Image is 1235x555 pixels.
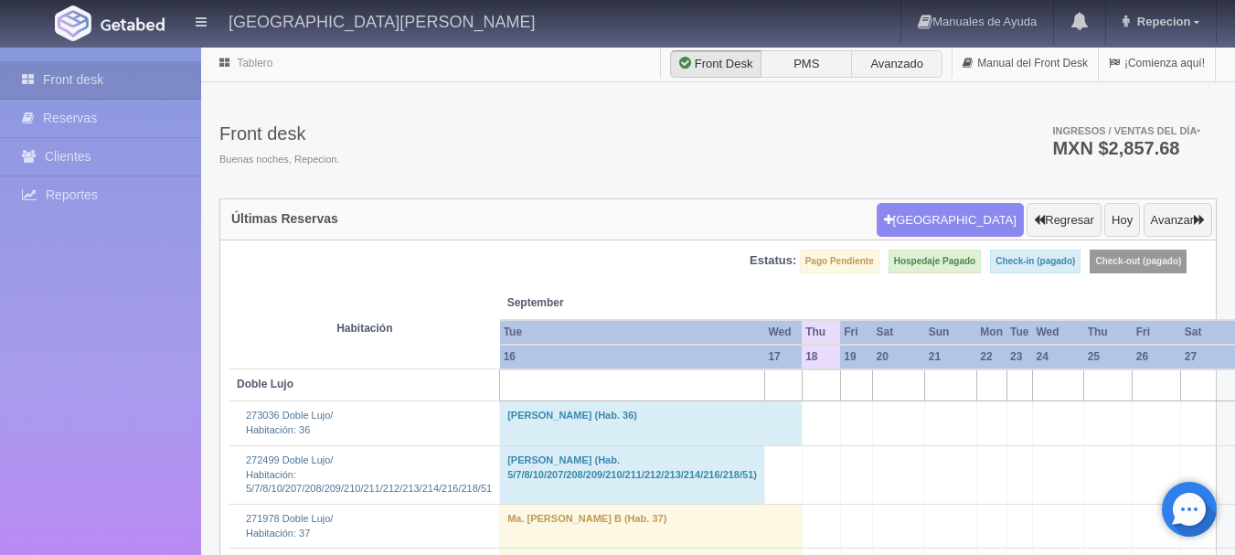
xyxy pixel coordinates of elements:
a: 273036 Doble Lujo/Habitación: 36 [246,410,333,435]
th: Fri [840,320,872,345]
span: Repecion [1133,15,1191,28]
img: Getabed [55,5,91,41]
th: Tue [1006,320,1032,345]
td: Ma. [PERSON_NAME] B (Hab. 37) [500,504,803,548]
th: 22 [976,345,1006,369]
a: Tablero [237,57,272,69]
a: 271978 Doble Lujo/Habitación: 37 [246,513,333,539]
h4: [GEOGRAPHIC_DATA][PERSON_NAME] [229,9,535,32]
h4: Últimas Reservas [231,212,338,226]
th: 26 [1133,345,1181,369]
th: 20 [873,345,925,369]
label: Check-in (pagado) [990,250,1081,273]
td: [PERSON_NAME] (Hab. 5/7/8/10/207/208/209/210/211/212/213/214/216/218/51) [500,445,765,504]
th: Fri [1133,320,1181,345]
h3: MXN $2,857.68 [1052,139,1200,157]
label: Hospedaje Pagado [889,250,981,273]
th: 19 [840,345,872,369]
th: Thu [802,320,840,345]
th: Wed [1032,320,1083,345]
a: ¡Comienza aquí! [1099,46,1215,81]
label: Pago Pendiente [800,250,879,273]
th: 25 [1084,345,1133,369]
th: Mon [976,320,1006,345]
th: 18 [802,345,840,369]
th: Sun [925,320,977,345]
th: 23 [1006,345,1032,369]
b: Doble Lujo [237,378,293,390]
button: [GEOGRAPHIC_DATA] [877,203,1024,238]
label: PMS [761,50,852,78]
span: September [507,295,795,311]
a: 272499 Doble Lujo/Habitación: 5/7/8/10/207/208/209/210/211/212/213/214/216/218/51 [246,454,492,494]
label: Avanzado [851,50,942,78]
th: Tue [500,320,765,345]
h3: Front desk [219,123,339,144]
th: 17 [764,345,802,369]
img: Getabed [101,17,165,31]
th: 24 [1032,345,1083,369]
strong: Habitación [336,322,392,335]
td: [PERSON_NAME] (Hab. 36) [500,401,803,445]
a: Manual del Front Desk [953,46,1098,81]
button: Regresar [1027,203,1101,238]
button: Hoy [1104,203,1140,238]
th: 21 [925,345,977,369]
button: Avanzar [1144,203,1212,238]
th: Sat [873,320,925,345]
span: Buenas noches, Repecion. [219,153,339,167]
th: 16 [500,345,765,369]
th: Wed [764,320,802,345]
th: Thu [1084,320,1133,345]
label: Estatus: [750,252,796,270]
label: Front Desk [670,50,761,78]
label: Check-out (pagado) [1090,250,1187,273]
span: Ingresos / Ventas del día [1052,125,1200,136]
